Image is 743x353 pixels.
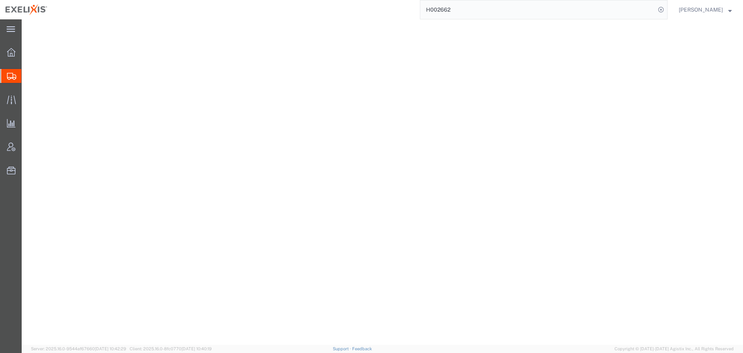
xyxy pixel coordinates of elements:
[95,346,126,351] span: [DATE] 10:42:29
[679,5,723,14] span: Art Buenaventura
[420,0,656,19] input: Search for shipment number, reference number
[352,346,372,351] a: Feedback
[678,5,732,14] button: [PERSON_NAME]
[130,346,212,351] span: Client: 2025.16.0-8fc0770
[615,346,734,352] span: Copyright © [DATE]-[DATE] Agistix Inc., All Rights Reserved
[31,346,126,351] span: Server: 2025.16.0-9544af67660
[22,19,743,345] iframe: FS Legacy Container
[181,346,212,351] span: [DATE] 10:40:19
[5,4,47,15] img: logo
[333,346,352,351] a: Support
